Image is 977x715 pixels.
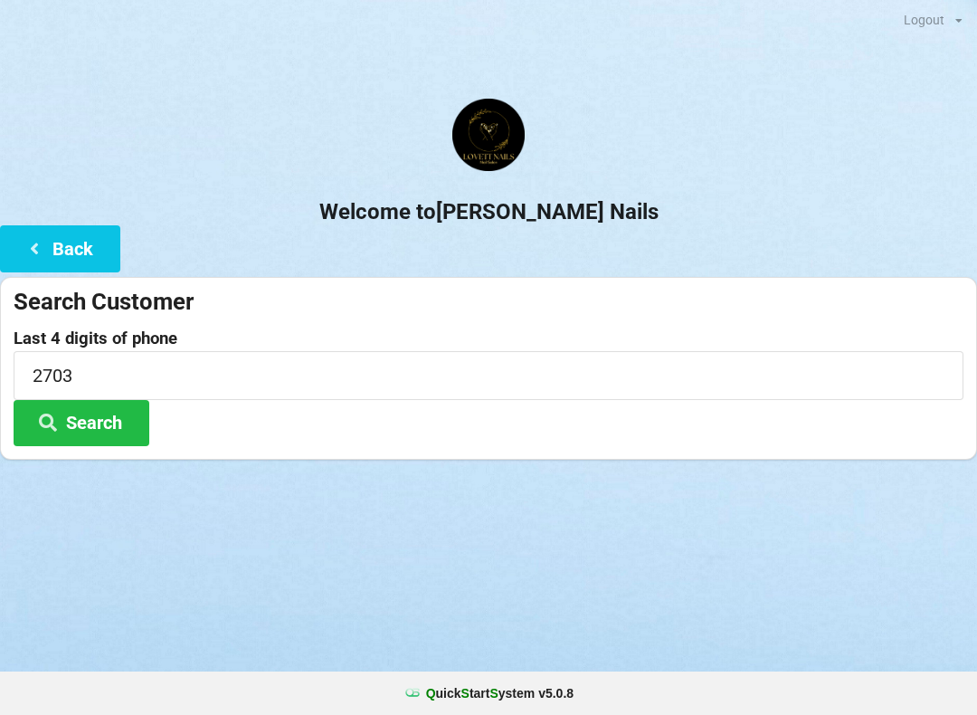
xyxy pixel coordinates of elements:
b: uick tart ystem v 5.0.8 [426,684,574,702]
div: Logout [904,14,944,26]
label: Last 4 digits of phone [14,329,963,348]
input: 0000 [14,351,963,399]
span: Q [426,686,436,701]
span: S [489,686,498,701]
img: Lovett1.png [452,99,525,171]
img: favicon.ico [403,684,422,702]
span: S [461,686,470,701]
div: Search Customer [14,287,963,317]
button: Search [14,400,149,446]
